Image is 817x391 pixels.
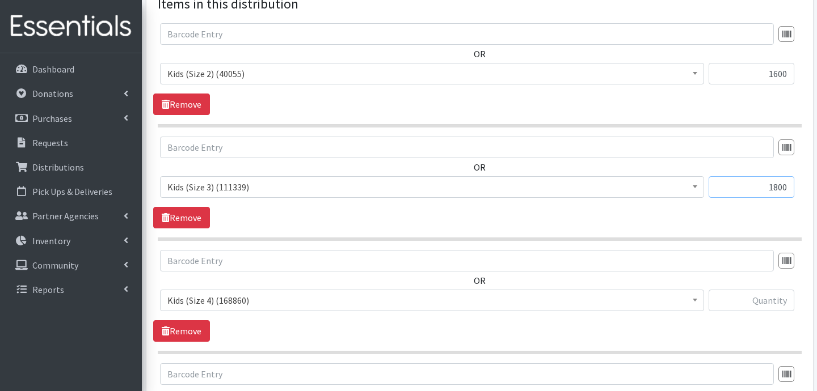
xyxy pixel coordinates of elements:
p: Donations [32,88,73,99]
p: Requests [32,137,68,148]
a: Donations [5,82,137,105]
label: OR [474,47,486,61]
input: Barcode Entry [160,137,774,158]
span: Kids (Size 3) (111339) [160,176,704,198]
a: Requests [5,131,137,154]
input: Barcode Entry [160,23,774,45]
a: Community [5,254,137,277]
a: Pick Ups & Deliveries [5,180,137,203]
a: Inventory [5,229,137,252]
p: Community [32,260,78,271]
span: Kids (Size 3) (111339) [167,179,697,195]
p: Purchases [32,113,72,124]
span: Kids (Size 2) (40055) [167,66,697,82]
span: Kids (Size 4) (168860) [160,290,704,311]
a: Distributions [5,156,137,178]
p: Inventory [32,235,70,246]
label: OR [474,160,486,174]
a: Dashboard [5,58,137,80]
p: Reports [32,284,64,295]
input: Barcode Entry [160,363,774,385]
a: Partner Agencies [5,205,137,227]
a: Purchases [5,107,137,130]
a: Remove [153,207,210,228]
input: Quantity [709,176,794,198]
span: Kids (Size 4) (168860) [167,292,697,308]
span: Kids (Size 2) (40055) [160,63,704,84]
input: Quantity [709,63,794,84]
label: OR [474,274,486,287]
a: Remove [153,320,210,342]
input: Barcode Entry [160,250,774,271]
p: Partner Agencies [32,210,99,222]
input: Quantity [709,290,794,311]
img: HumanEssentials [5,7,137,45]
p: Dashboard [32,63,74,75]
p: Pick Ups & Deliveries [32,186,112,197]
a: Remove [153,93,210,115]
p: Distributions [32,161,84,173]
a: Reports [5,278,137,301]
